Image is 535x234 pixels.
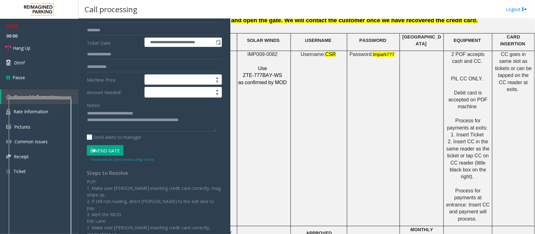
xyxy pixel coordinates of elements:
button: Vend Gate [87,145,123,156]
label: Amount Needed: [85,87,143,98]
span: Dtmf [14,59,25,66]
img: 'icon' [6,169,10,174]
span: CARD INSERTION [500,34,525,46]
span: 2 POF accepts cash and CC. [451,52,485,64]
span: Decrease value [213,92,222,97]
h3: Call processing [81,2,140,17]
span: Process for payments at exits: [447,118,488,130]
span: PASSWORD [359,38,386,43]
span: CC goes in same slot as tickets or can be tapped on the CC reader at exits. [495,52,532,92]
span: Increase value [213,75,222,80]
span: PIL CC ONLY. [451,76,484,81]
span: SOLAR WINDS [247,38,280,43]
span: CSR [325,52,336,57]
span: mpark777 [374,52,395,57]
span: USERNAME [305,38,332,43]
a: General Information [1,89,78,104]
img: 'icon' [6,125,11,129]
h4: Steps to Resolve [87,170,222,176]
img: 'icon' [6,155,11,159]
span: ZTE-777BAY-WS [243,73,282,78]
span: Process for payments at entrance: Insert CC and payment will process. [446,188,490,221]
span: General Information [14,94,60,100]
span: Pause [13,74,25,81]
small: Vend will be performed using 1 tone [90,157,154,162]
span: Increase value [213,87,222,92]
span: Hang Up [13,45,30,51]
span: IMP009-0082 [248,52,278,57]
label: Machine Price: [85,74,143,85]
a: Logout [506,6,527,13]
img: 'icon' [6,139,11,144]
img: 'icon' [6,109,10,114]
span: [GEOGRAPHIC_DATA] [402,34,441,46]
span: Password: [349,52,373,57]
span: EQUIPMENT [454,38,481,43]
label: Ticket Date: [85,38,143,47]
span: We will contact the customer once we have recovered the credit card. [285,17,478,23]
img: 'icon' [6,94,11,99]
span: i [373,52,374,57]
span: Decrease value [213,80,222,85]
span: Use [258,66,267,71]
span: Debit card is accepted on POF machine [448,90,488,109]
img: logout [522,6,527,13]
span: 2. Insert CC in the same reader as the ticket or tap CC on CC reader (little black box on the rig... [446,139,490,179]
span: Toggle popup [215,38,222,47]
label: Send alerts to manager [87,134,141,140]
span: 1. Insert Ticket [451,132,484,137]
span: as confirmed by MOD [238,80,287,85]
label: Notes: [87,100,100,109]
span: Username: [301,52,325,57]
